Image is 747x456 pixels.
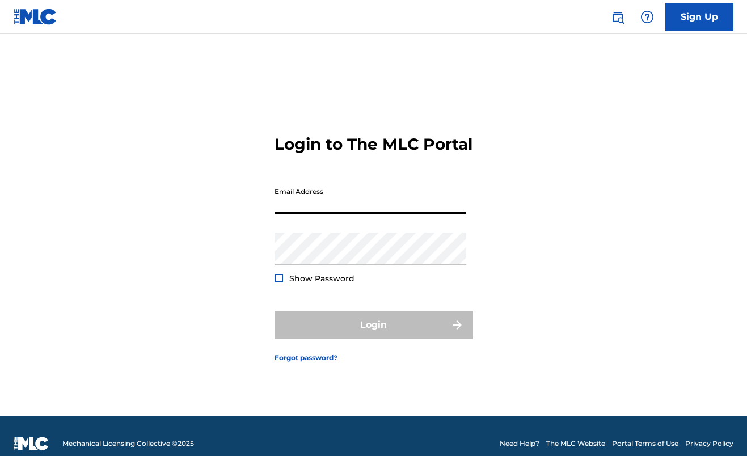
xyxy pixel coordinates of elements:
span: Mechanical Licensing Collective © 2025 [62,438,194,449]
img: MLC Logo [14,9,57,25]
a: Need Help? [500,438,539,449]
a: Portal Terms of Use [612,438,678,449]
a: Privacy Policy [685,438,733,449]
span: Show Password [289,273,354,284]
a: Sign Up [665,3,733,31]
div: Help [636,6,659,28]
img: logo [14,437,49,450]
iframe: Chat Widget [690,402,747,456]
a: Public Search [606,6,629,28]
a: Forgot password? [275,353,337,363]
h3: Login to The MLC Portal [275,134,472,154]
a: The MLC Website [546,438,605,449]
img: search [611,10,624,24]
img: help [640,10,654,24]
